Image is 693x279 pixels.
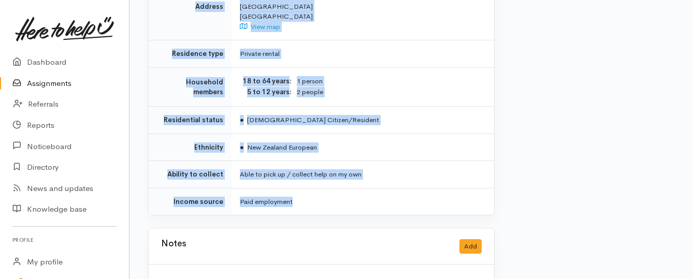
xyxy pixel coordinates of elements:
[232,40,494,68] td: Private rental
[149,134,232,161] td: Ethnicity
[149,67,232,107] td: Household members
[232,161,494,188] td: Able to pick up / collect help on my own
[240,115,379,124] span: [DEMOGRAPHIC_DATA] Citizen/Resident
[232,188,494,215] td: Paid employment
[240,87,292,97] dt: 5 to 12 years
[149,107,232,134] td: Residential status
[161,239,186,254] h3: Notes
[149,161,232,188] td: Ability to collect
[149,40,232,68] td: Residence type
[240,115,244,124] span: ●
[240,76,292,86] dt: 18 to 64 years
[240,143,317,152] span: New Zealand European
[240,143,244,152] span: ●
[297,76,482,87] dd: 1 person
[240,22,280,31] a: View map
[459,239,482,254] button: Add
[149,188,232,215] td: Income source
[12,233,117,247] h6: Profile
[297,87,482,98] dd: 2 people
